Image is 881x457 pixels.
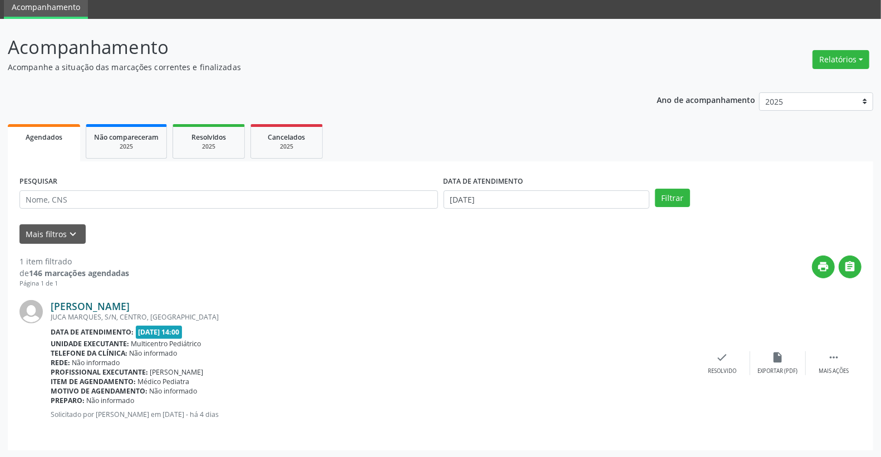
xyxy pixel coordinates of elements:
div: Resolvido [708,367,736,375]
b: Unidade executante: [51,339,129,348]
span: Não informado [130,348,178,358]
div: de [19,267,129,279]
span: [DATE] 14:00 [136,326,183,338]
b: Motivo de agendamento: [51,386,147,396]
b: Data de atendimento: [51,327,134,337]
div: 2025 [181,142,237,151]
span: Multicentro Pediátrico [131,339,201,348]
i:  [844,261,857,273]
div: 1 item filtrado [19,255,129,267]
button: Mais filtroskeyboard_arrow_down [19,224,86,244]
p: Solicitado por [PERSON_NAME] em [DATE] - há 4 dias [51,410,695,419]
p: Acompanhamento [8,33,614,61]
p: Acompanhe a situação das marcações correntes e finalizadas [8,61,614,73]
b: Profissional executante: [51,367,148,377]
img: img [19,300,43,323]
b: Telefone da clínica: [51,348,127,358]
b: Rede: [51,358,70,367]
span: Não informado [72,358,120,367]
span: Agendados [26,132,62,142]
div: JUCA MARQUES, S/N, CENTRO, [GEOGRAPHIC_DATA] [51,312,695,322]
label: DATA DE ATENDIMENTO [444,173,524,190]
i: check [716,351,729,363]
strong: 146 marcações agendadas [29,268,129,278]
div: Mais ações [819,367,849,375]
div: 2025 [94,142,159,151]
span: Não informado [150,386,198,396]
span: Não informado [87,396,135,405]
label: PESQUISAR [19,173,57,190]
i:  [828,351,840,363]
div: Página 1 de 1 [19,279,129,288]
b: Preparo: [51,396,85,405]
a: [PERSON_NAME] [51,300,130,312]
i: keyboard_arrow_down [67,228,80,240]
button:  [839,255,862,278]
b: Item de agendamento: [51,377,136,386]
button: print [812,255,835,278]
div: Exportar (PDF) [758,367,798,375]
span: Não compareceram [94,132,159,142]
button: Filtrar [655,189,690,208]
p: Ano de acompanhamento [657,92,755,106]
span: Médico Pediatra [138,377,190,386]
input: Nome, CNS [19,190,438,209]
span: Cancelados [268,132,306,142]
i: insert_drive_file [772,351,784,363]
span: Resolvidos [191,132,226,142]
input: Selecione um intervalo [444,190,650,209]
div: 2025 [259,142,314,151]
span: [PERSON_NAME] [150,367,204,377]
i: print [818,261,830,273]
button: Relatórios [813,50,869,69]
